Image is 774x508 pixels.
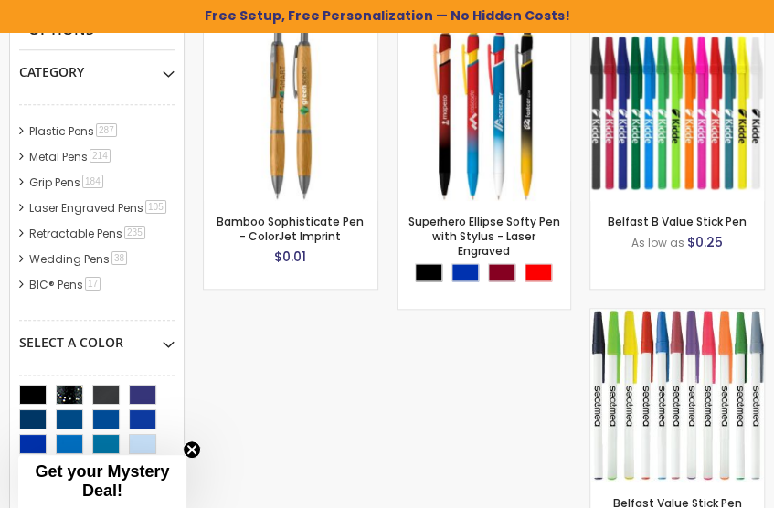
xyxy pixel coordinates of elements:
span: 105 [145,200,166,214]
a: Bamboo Sophisticate Pen - ColorJet Imprint [204,26,377,42]
span: 17 [85,277,101,291]
a: Superhero Ellipse Softy Pen with Stylus - Laser Engraved [408,214,559,259]
span: 287 [96,123,117,137]
div: Burgundy [488,263,515,281]
button: Close teaser [183,440,201,459]
img: Superhero Ellipse Softy Pen with Stylus - Laser Engraved [398,27,571,201]
span: $0.01 [274,248,306,266]
div: Red [525,263,552,281]
span: 184 [82,175,103,188]
a: Bamboo Sophisticate Pen - ColorJet Imprint [217,214,364,244]
a: Plastic Pens287 [25,123,123,139]
a: Grip Pens184 [25,175,110,190]
span: Get your Mystery Deal! [35,462,169,500]
img: Bamboo Sophisticate Pen - ColorJet Imprint [204,27,377,201]
span: 214 [90,149,111,163]
div: Select A Color [19,321,175,352]
a: Wedding Pens38 [25,251,133,267]
img: Belfast Value Stick Pen [590,309,764,482]
span: 235 [124,226,145,239]
a: Belfast B Value Stick Pen [608,214,747,229]
iframe: Google Customer Reviews [623,459,774,508]
span: As low as [631,235,684,250]
span: $0.25 [687,233,723,251]
div: Black [415,263,442,281]
a: Retractable Pens235 [25,226,152,241]
a: Belfast Value Stick Pen [590,308,764,323]
img: Belfast B Value Stick Pen [590,27,764,201]
a: Superhero Ellipse Softy Pen with Stylus - Laser Engraved [398,26,571,42]
a: Metal Pens214 [25,149,117,164]
a: Laser Engraved Pens105 [25,200,173,216]
span: 38 [111,251,127,265]
div: Category [19,50,175,81]
div: Blue [451,263,479,281]
div: Get your Mystery Deal!Close teaser [18,455,186,508]
a: BIC® Pens17 [25,277,107,292]
a: Belfast B Value Stick Pen [590,26,764,42]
